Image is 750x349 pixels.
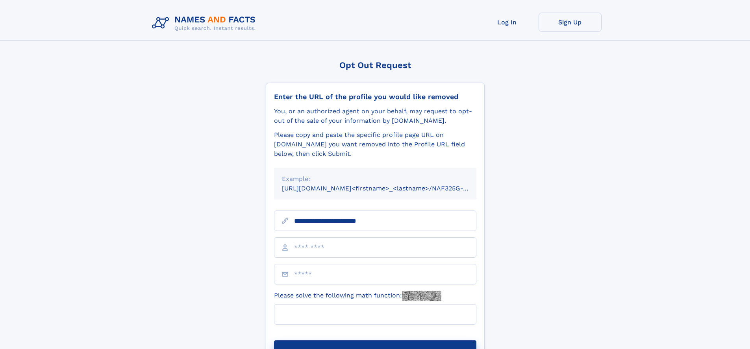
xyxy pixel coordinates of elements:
label: Please solve the following math function: [274,291,441,301]
a: Sign Up [539,13,602,32]
div: Opt Out Request [266,60,485,70]
div: You, or an authorized agent on your behalf, may request to opt-out of the sale of your informatio... [274,107,476,126]
a: Log In [476,13,539,32]
div: Enter the URL of the profile you would like removed [274,92,476,101]
small: [URL][DOMAIN_NAME]<firstname>_<lastname>/NAF325G-xxxxxxxx [282,185,491,192]
img: Logo Names and Facts [149,13,262,34]
div: Example: [282,174,469,184]
div: Please copy and paste the specific profile page URL on [DOMAIN_NAME] you want removed into the Pr... [274,130,476,159]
